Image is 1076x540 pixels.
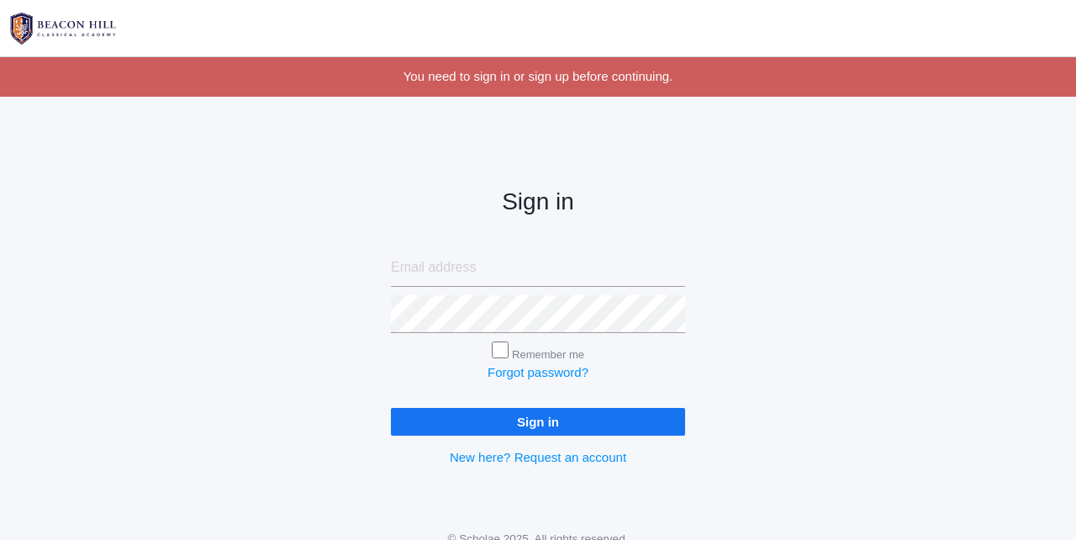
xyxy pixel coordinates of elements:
label: Remember me [512,348,584,361]
input: Email address [391,249,685,287]
a: Forgot password? [488,365,588,379]
input: Sign in [391,408,685,436]
a: New here? Request an account [450,450,626,464]
h2: Sign in [391,189,685,215]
